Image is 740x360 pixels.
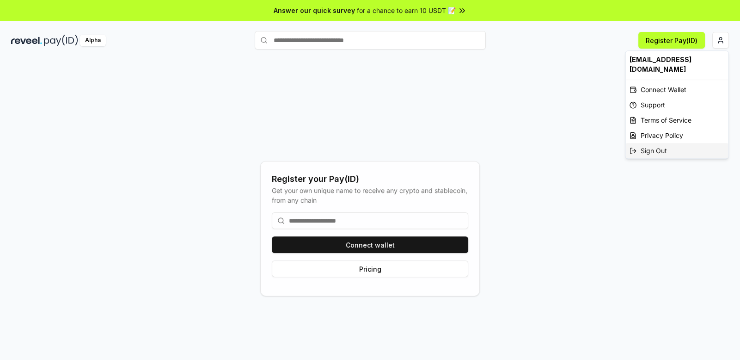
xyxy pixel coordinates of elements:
[626,143,728,158] div: Sign Out
[626,82,728,97] div: Connect Wallet
[626,112,728,128] a: Terms of Service
[626,97,728,112] a: Support
[626,51,728,78] div: [EMAIL_ADDRESS][DOMAIN_NAME]
[626,128,728,143] a: Privacy Policy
